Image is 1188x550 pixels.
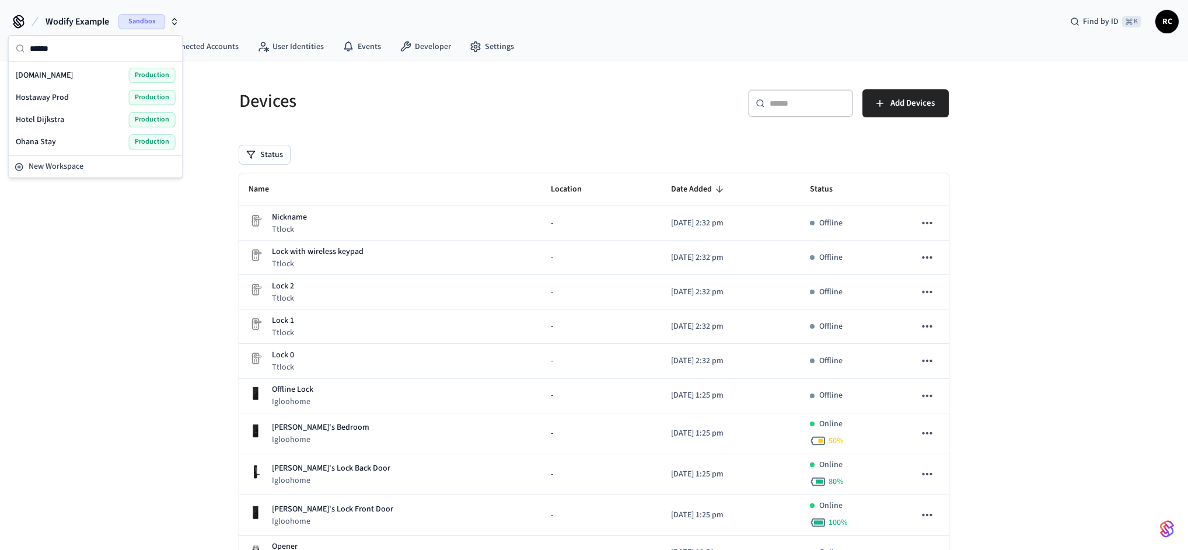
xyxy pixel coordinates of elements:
span: Ohana Stay [16,136,56,148]
span: Production [129,134,176,149]
span: - [551,321,553,333]
img: igloohome_deadbolt_2s [249,387,263,401]
p: [DATE] 2:32 pm [671,217,792,229]
span: New Workspace [29,161,83,173]
span: Hotel Dijkstra [16,114,64,126]
img: Placeholder Lock Image [249,248,263,262]
img: Placeholder Lock Image [249,214,263,228]
p: Offline Lock [272,384,313,396]
p: Online [819,459,843,471]
p: Offline [819,355,843,367]
p: [DATE] 2:32 pm [671,252,792,264]
span: - [551,389,553,402]
span: - [551,509,553,521]
h5: Devices [239,89,587,113]
span: - [551,252,553,264]
p: Igloohome [272,516,393,527]
p: [DATE] 1:25 pm [671,509,792,521]
a: Events [333,36,390,57]
p: Offline [819,252,843,264]
p: Offline [819,389,843,402]
button: Status [239,145,290,164]
img: igloohome_deadbolt_2e [249,424,263,438]
span: Production [129,90,176,105]
span: Add Devices [890,96,935,111]
div: Find by ID⌘ K [1061,11,1151,32]
p: Offline [819,286,843,298]
img: Placeholder Lock Image [249,317,263,331]
p: [PERSON_NAME]'s Lock Front Door [272,503,393,516]
p: Lock with wireless keypad [272,246,364,258]
p: [DATE] 2:32 pm [671,355,792,367]
p: [PERSON_NAME]'s Bedroom [272,422,369,434]
span: - [551,217,553,229]
img: Placeholder Lock Image [249,283,263,297]
span: 100 % [829,517,848,528]
p: Lock 2 [272,280,294,293]
p: Offline [819,217,843,229]
img: SeamLogoGradient.69752ec5.svg [1160,520,1174,538]
p: Ttlock [272,293,294,304]
p: Online [819,500,843,512]
span: 80 % [829,476,844,488]
span: - [551,468,553,481]
span: - [551,355,553,367]
img: Placeholder Lock Image [249,351,263,365]
span: Wodify Example [46,15,109,29]
button: RC [1155,10,1179,33]
p: Offline [819,321,843,333]
p: Lock 0 [272,349,294,361]
p: Igloohome [272,396,313,408]
p: Ttlock [272,361,294,373]
p: Nickname [272,211,307,224]
p: [DATE] 1:25 pm [671,468,792,481]
div: Suggestions [9,62,183,155]
p: [PERSON_NAME]'s Lock Back Door [272,462,390,475]
a: Connected Accounts [142,36,248,57]
img: igloohome_deadbolt_2s [249,506,263,520]
a: User Identities [248,36,333,57]
span: 50 % [829,435,844,447]
span: Find by ID [1083,16,1119,27]
span: ⌘ K [1122,16,1141,27]
span: Hostaway Prod [16,92,69,103]
span: Date Added [671,180,727,199]
button: New Workspace [10,157,181,176]
p: Online [819,418,843,430]
p: [DATE] 1:25 pm [671,389,792,402]
p: [DATE] 1:25 pm [671,427,792,440]
span: Status [810,180,848,199]
p: [DATE] 2:32 pm [671,286,792,298]
p: Igloohome [272,475,390,486]
span: - [551,427,553,440]
span: - [551,286,553,298]
img: igloohome_mortise_2 [249,465,263,479]
p: Igloohome [272,434,369,445]
span: Name [249,180,284,199]
span: Location [551,180,597,199]
p: Lock 1 [272,315,294,327]
a: Settings [460,36,523,57]
span: RC [1156,11,1177,32]
p: [DATE] 2:32 pm [671,321,792,333]
p: Ttlock [272,224,307,235]
p: Ttlock [272,327,294,339]
a: Developer [390,36,460,57]
span: Production [129,112,176,127]
button: Add Devices [862,89,949,117]
span: [DOMAIN_NAME] [16,69,73,81]
span: Production [129,68,176,83]
p: Ttlock [272,258,364,270]
span: Sandbox [118,14,165,29]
